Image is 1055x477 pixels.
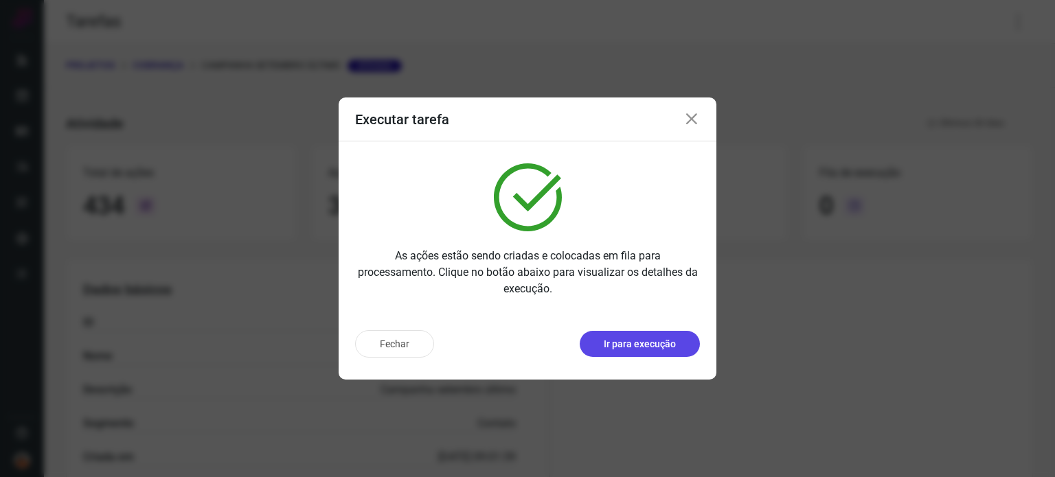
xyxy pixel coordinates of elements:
button: Fechar [355,330,434,358]
p: Ir para execução [604,337,676,351]
h3: Executar tarefa [355,111,449,128]
img: verified.svg [494,163,562,231]
p: As ações estão sendo criadas e colocadas em fila para processamento. Clique no botão abaixo para ... [355,248,700,297]
button: Ir para execução [580,331,700,357]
